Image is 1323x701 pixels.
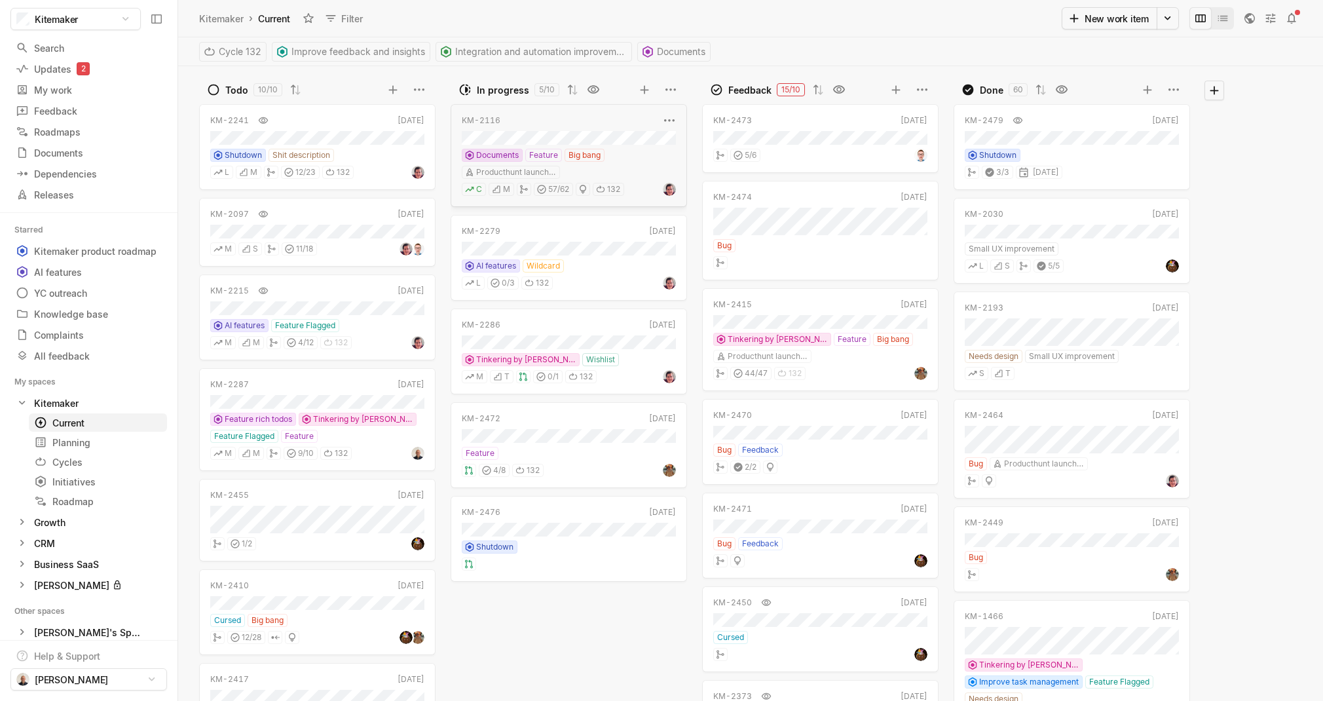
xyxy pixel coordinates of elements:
[1029,350,1115,362] span: Small UX improvement
[14,375,71,388] div: My spaces
[713,191,752,203] div: KM-2474
[398,489,424,501] div: [DATE]
[1009,83,1028,96] div: 60
[34,516,65,529] div: Growth
[504,371,510,383] span: T
[493,464,506,476] span: 4 / 8
[1152,517,1179,529] div: [DATE]
[1016,166,1062,179] div: [DATE]
[451,100,693,701] div: grid
[10,534,167,552] a: CRM
[1005,368,1011,379] span: T
[225,243,232,255] span: M
[210,208,249,220] div: KM-2097
[476,371,483,383] span: M
[16,62,162,76] div: Updates
[1005,260,1010,272] span: S
[16,41,162,55] div: Search
[742,538,779,550] span: Feedback
[702,284,939,395] div: KM-2415[DATE]Tinkering by [PERSON_NAME]FeatureBig bangProducthunt launch fall 202444/47132
[451,492,687,586] div: KM-2476[DATE]Shutdown
[10,59,167,79] a: Updates2
[901,115,927,126] div: [DATE]
[411,631,424,644] img: boom.jpg
[34,436,162,449] div: Planning
[789,368,802,379] span: 132
[10,143,167,162] a: Documents
[1089,676,1149,688] span: Feature Flagged
[1062,7,1157,29] button: New work item
[34,416,162,430] div: Current
[901,503,927,515] div: [DATE]
[969,458,983,470] span: Bug
[954,506,1190,592] a: KM-2449[DATE]Bug
[503,183,510,195] span: M
[965,115,1003,126] div: KM-2479
[914,149,927,162] img: profile-pavelmacek.jpg
[979,368,984,379] span: S
[527,260,560,272] span: Wildcard
[29,433,167,451] a: Planning
[16,83,162,97] div: My work
[954,288,1190,395] div: KM-2193[DATE]Needs designSmall UX improvementST
[663,183,676,196] img: 9494b936-a021-4b8a-a7c0-f6283f02f6c2.jpeg
[34,578,109,592] div: [PERSON_NAME]
[225,320,265,332] span: AI features
[455,43,627,61] span: Integration and automation improvements
[1152,208,1179,220] div: [DATE]
[996,166,1009,178] span: 3 / 3
[14,605,81,618] div: Other spaces
[319,8,371,29] button: Filter
[199,194,436,271] div: KM-2097[DATE]MS11/18
[451,402,687,488] a: KM-2472[DATE]Feature4/8132
[702,177,939,284] div: KM-2474[DATE]Bug
[199,100,436,194] div: KM-2241[DATE]ShutdownShit descriptionLM12/23132
[35,12,78,26] span: Kitemaker
[462,115,500,126] div: KM-2116
[210,379,249,390] div: KM-2287
[451,104,687,207] a: KM-2116DocumentsFeatureBig bangProducthunt launch fall 2024CM57/62132
[713,409,752,421] div: KM-2470
[210,115,249,126] div: KM-2241
[649,506,676,518] div: [DATE]
[607,183,620,195] span: 132
[954,395,1190,502] div: KM-2464[DATE]BugProducthunt launch fall 2024
[1004,458,1084,470] span: Producthunt launch fall 2024
[702,100,944,701] div: grid
[225,337,232,349] span: M
[210,580,249,592] div: KM-2410
[10,623,167,641] div: [PERSON_NAME]'s Space-o-rama
[838,333,866,345] span: Feature
[77,62,90,75] div: 2
[954,502,1190,596] div: KM-2449[DATE]Bug
[10,101,167,121] a: Feedback
[225,149,262,161] span: Shutdown
[335,337,348,349] span: 132
[296,243,313,255] span: 11 / 18
[586,354,615,366] span: Wishlist
[34,626,141,639] div: [PERSON_NAME]'s Space-o-rama
[199,475,436,565] div: KM-2455[DATE]1/2
[255,10,293,28] div: Current
[29,453,167,471] a: Cycles
[969,350,1018,362] span: Needs design
[717,240,732,252] span: Bug
[1166,474,1179,487] img: 9494b936-a021-4b8a-a7c0-f6283f02f6c2.jpeg
[199,104,436,190] a: KM-2241[DATE]ShutdownShit descriptionLM12/23132
[34,495,162,508] div: Roadmap
[954,292,1190,391] a: KM-2193[DATE]Needs designSmall UX improvementST
[451,211,687,305] div: KM-2279[DATE]AI featuresWildcardL0/3132
[10,576,167,594] div: [PERSON_NAME]
[411,537,424,550] img: coco.jpeg
[10,80,167,100] a: My work
[777,83,805,96] div: 15 /10
[979,659,1079,671] span: Tinkering by [PERSON_NAME]
[476,260,516,272] span: AI features
[965,409,1003,421] div: KM-2464
[502,277,515,289] span: 0 / 3
[411,166,424,179] img: 9494b936-a021-4b8a-a7c0-f6283f02f6c2.jpeg
[901,409,927,421] div: [DATE]
[954,194,1190,288] div: KM-2030[DATE]Small UX improvementLS5/5
[210,285,249,297] div: KM-2215
[462,319,500,331] div: KM-2286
